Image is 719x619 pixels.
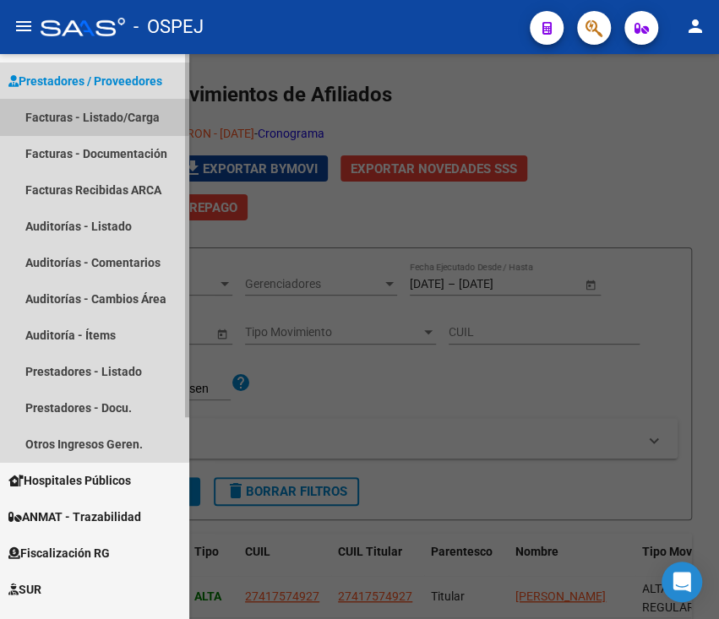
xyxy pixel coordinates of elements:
[662,562,702,602] div: Open Intercom Messenger
[8,580,41,599] span: SUR
[8,544,110,562] span: Fiscalización RG
[14,16,34,36] mat-icon: menu
[133,8,204,46] span: - OSPEJ
[685,16,705,36] mat-icon: person
[8,471,131,490] span: Hospitales Públicos
[8,508,141,526] span: ANMAT - Trazabilidad
[8,72,162,90] span: Prestadores / Proveedores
